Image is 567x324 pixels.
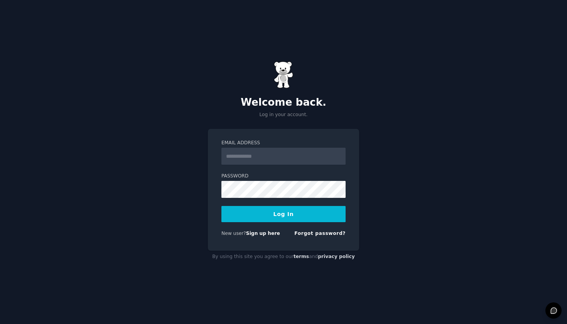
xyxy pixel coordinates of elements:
[221,206,346,222] button: Log In
[294,231,346,236] a: Forgot password?
[221,140,346,147] label: Email Address
[208,111,359,118] p: Log in your account.
[208,251,359,263] div: By using this site you agree to our and
[221,173,346,180] label: Password
[246,231,280,236] a: Sign up here
[274,61,293,88] img: Gummy Bear
[294,254,309,259] a: terms
[318,254,355,259] a: privacy policy
[221,231,246,236] span: New user?
[208,96,359,109] h2: Welcome back.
